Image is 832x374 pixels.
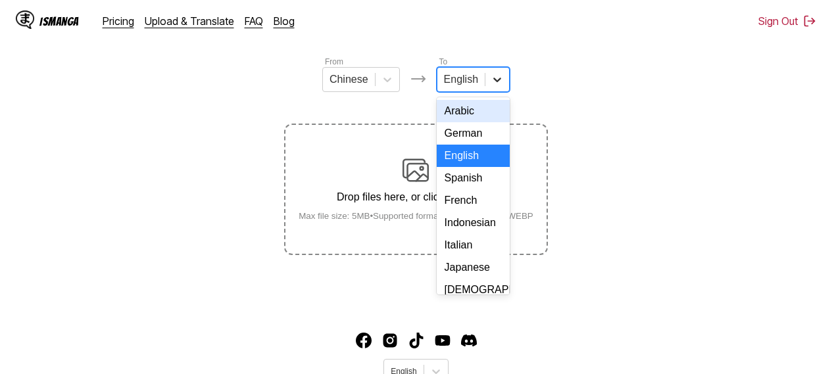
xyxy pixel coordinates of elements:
div: German [437,122,510,145]
div: Indonesian [437,212,510,234]
div: French [437,189,510,212]
a: Upload & Translate [145,14,234,28]
a: Pricing [103,14,134,28]
img: IsManga Facebook [356,333,372,348]
div: IsManga [39,15,79,28]
a: Discord [461,333,477,348]
div: English [437,145,510,167]
img: IsManga YouTube [435,333,451,348]
label: To [439,57,448,66]
button: Sign Out [758,14,816,28]
div: Italian [437,234,510,256]
img: IsManga Logo [16,11,34,29]
div: Spanish [437,167,510,189]
a: Youtube [435,333,451,348]
small: Max file size: 5MB • Supported formats: JP(E)G, PNG, WEBP [288,211,544,221]
div: Arabic [437,100,510,122]
a: Instagram [382,333,398,348]
img: Languages icon [410,71,426,87]
a: Blog [274,14,295,28]
img: IsManga TikTok [408,333,424,348]
div: Japanese [437,256,510,279]
a: TikTok [408,333,424,348]
p: Drop files here, or click to browse. [288,191,544,203]
label: From [325,57,343,66]
img: IsManga Discord [461,333,477,348]
img: Sign out [803,14,816,28]
a: FAQ [245,14,263,28]
a: Facebook [356,333,372,348]
div: [DEMOGRAPHIC_DATA] [437,279,510,301]
a: IsManga LogoIsManga [16,11,103,32]
img: IsManga Instagram [382,333,398,348]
